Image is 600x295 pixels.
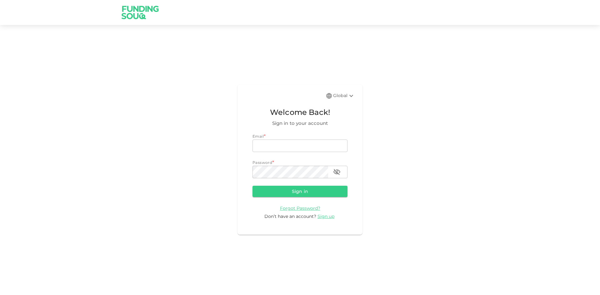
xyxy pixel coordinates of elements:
span: Sign up [317,214,334,219]
input: password [252,166,328,178]
span: Forgot Password? [280,205,320,211]
div: Global [333,92,355,100]
span: Don’t have an account? [264,214,316,219]
button: Sign in [252,186,347,197]
input: email [252,140,347,152]
span: Welcome Back! [252,106,347,118]
span: Sign in to your account [252,120,347,127]
span: Password [252,160,272,165]
span: Email [252,134,264,139]
a: Forgot Password? [280,205,320,211]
